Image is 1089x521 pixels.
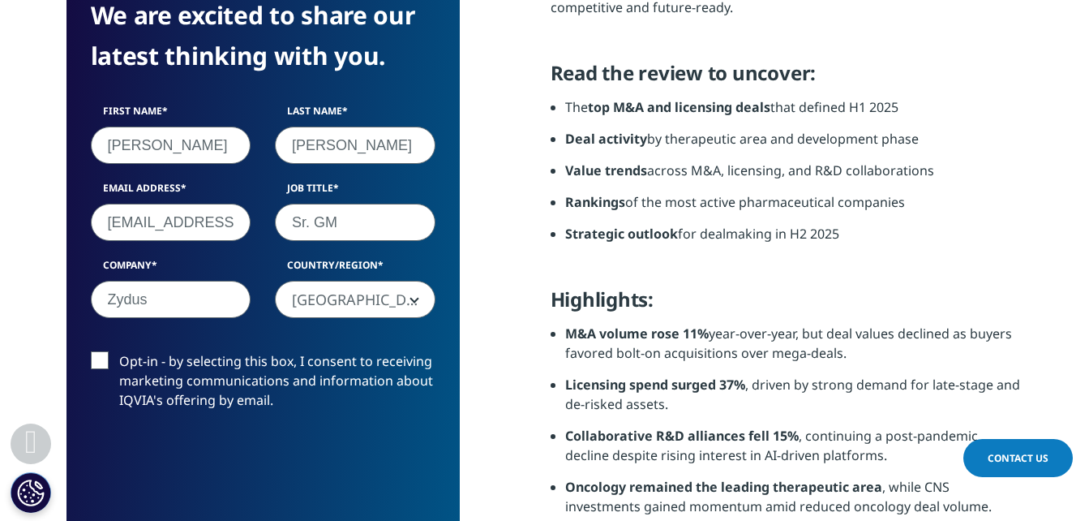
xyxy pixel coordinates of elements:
[551,287,1023,324] h5: Highlights:
[565,161,1023,192] li: across M&A, licensing, and R&D collaborations
[565,225,678,243] strong: Strategic outlook
[565,97,1023,129] li: The that defined H1 2025
[11,472,51,513] button: Cookies Settings
[275,104,435,127] label: Last Name
[565,130,647,148] strong: Deal activity
[91,258,251,281] label: Company
[565,325,709,342] strong: M&A volume rose 11%
[91,181,251,204] label: Email Address
[91,351,435,419] label: Opt-in - by selecting this box, I consent to receiving marketing communications and information a...
[275,181,435,204] label: Job Title
[565,324,1023,375] li: year-over-year, but deal values declined as buyers favored bolt-on acquisitions over mega-deals.
[565,192,1023,224] li: of the most active pharmaceutical companies
[91,104,251,127] label: First Name
[275,258,435,281] label: Country/Region
[565,376,745,394] strong: Licensing spend surged 37%
[565,375,1023,426] li: , driven by strong demand for late-stage and de-risked assets.
[276,282,435,319] span: India
[565,129,1023,161] li: by therapeutic area and development phase
[565,427,799,445] strong: Collaborative R&D alliances fell 15%
[565,224,1023,256] li: for dealmaking in H2 2025
[565,161,647,179] strong: Value trends
[565,193,625,211] strong: Rankings
[275,281,435,318] span: India
[963,439,1073,477] a: Contact Us
[588,98,770,116] strong: top M&A and licensing deals
[91,436,337,499] iframe: reCAPTCHA
[988,451,1048,465] span: Contact Us
[565,426,1023,477] li: , continuing a post-pandemic decline despite rising interest in AI-driven platforms.
[565,478,882,496] strong: Oncology remained the leading therapeutic area
[551,61,1023,97] h5: Read the review to uncover:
